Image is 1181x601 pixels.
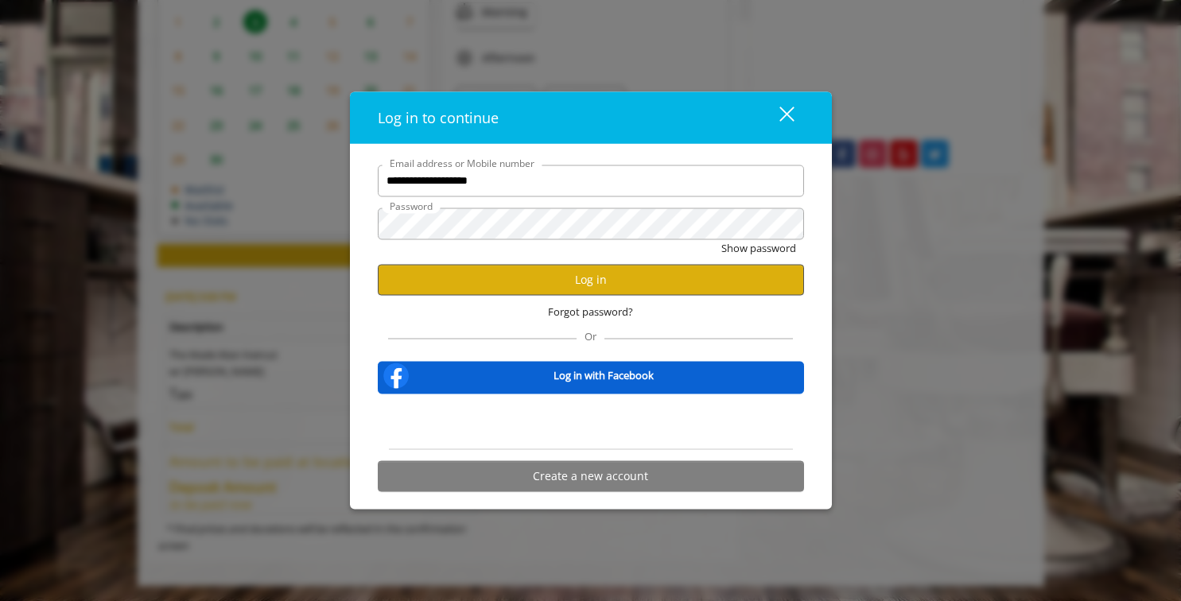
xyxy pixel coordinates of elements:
[378,107,499,126] span: Log in to continue
[378,165,804,196] input: Email address or Mobile number
[750,101,804,134] button: close dialog
[382,155,542,170] label: Email address or Mobile number
[761,106,793,130] div: close dialog
[577,328,604,343] span: Or
[554,367,654,384] b: Log in with Facebook
[378,207,804,239] input: Password
[380,359,412,391] img: facebook-logo
[510,404,671,439] iframe: Sign in with Google Button
[382,198,441,213] label: Password
[378,264,804,295] button: Log in
[548,303,633,320] span: Forgot password?
[721,239,796,256] button: Show password
[378,460,804,491] button: Create a new account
